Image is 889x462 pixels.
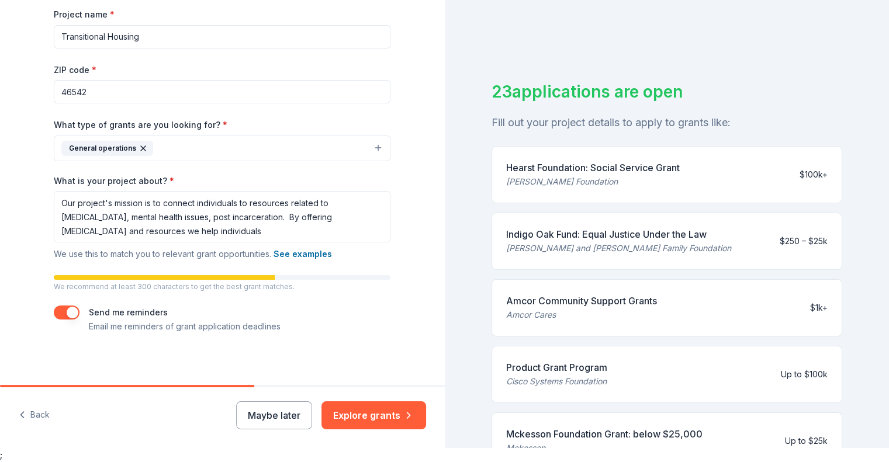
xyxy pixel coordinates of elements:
label: ZIP code [54,64,96,76]
span: We use this to match you to relevant grant opportunities. [54,249,332,259]
div: 23 applications are open [492,79,843,104]
button: Back [19,403,50,428]
div: Fill out your project details to apply to grants like: [492,113,843,132]
div: Hearst Foundation: Social Service Grant [506,161,680,175]
div: $250 – $25k [780,234,828,248]
div: Amcor Community Support Grants [506,294,657,308]
label: What type of grants are you looking for? [54,119,227,131]
button: Maybe later [236,401,312,429]
button: General operations [54,136,390,161]
div: $1k+ [810,301,828,315]
div: Up to $100k [781,367,828,381]
textarea: Our project's mission is to connect individuals to resources related to [MEDICAL_DATA], mental he... [54,191,390,242]
p: We recommend at least 300 characters to get the best grant matches. [54,282,390,291]
input: After school program [54,25,390,48]
button: Explore grants [321,401,426,429]
button: See examples [274,247,332,261]
div: General operations [61,141,153,156]
input: 12345 (U.S. only) [54,80,390,103]
label: What is your project about? [54,175,174,187]
div: [PERSON_NAME] and [PERSON_NAME] Family Foundation [506,241,731,255]
div: Cisco Systems Foundation [506,374,607,388]
div: Up to $25k [785,434,828,448]
div: [PERSON_NAME] Foundation [506,175,680,189]
div: Indigo Oak Fund: Equal Justice Under the Law [506,227,731,241]
label: Project name [54,9,115,20]
p: Email me reminders of grant application deadlines [89,319,281,334]
div: Mckesson [506,441,703,455]
div: $100k+ [800,168,828,182]
div: Mckesson Foundation Grant: below $25,000 [506,427,703,441]
div: Product Grant Program [506,360,607,374]
label: Send me reminders [89,307,168,317]
div: Amcor Cares [506,308,657,322]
